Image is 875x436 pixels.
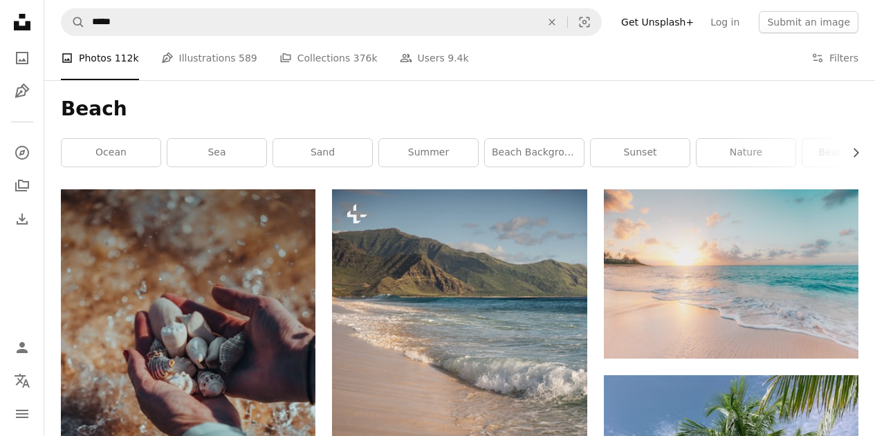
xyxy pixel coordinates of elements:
a: Illustrations 589 [161,36,257,80]
a: Explore [8,139,36,167]
button: Language [8,367,36,395]
a: Photos [8,44,36,72]
img: seashore during golden hour [604,189,858,359]
button: Clear [537,9,567,35]
span: 376k [353,50,378,66]
a: Illustrations [8,77,36,105]
a: sunset [591,139,690,167]
button: Visual search [568,9,601,35]
button: scroll list to the right [843,139,858,167]
a: sea [167,139,266,167]
a: summer [379,139,478,167]
a: ocean [62,139,160,167]
button: Filters [811,36,858,80]
a: Log in [702,11,748,33]
a: Users 9.4k [400,36,469,80]
a: seashore during golden hour [604,267,858,280]
a: Get Unsplash+ [613,11,702,33]
span: 9.4k [448,50,468,66]
a: a beach with waves and mountains in the background [332,373,587,386]
a: Log in / Sign up [8,334,36,361]
a: nature [697,139,795,167]
button: Search Unsplash [62,9,85,35]
h1: Beach [61,97,858,122]
a: Download History [8,205,36,233]
button: Submit an image [759,11,858,33]
a: a person holding a handful of shells in their hand [61,374,315,386]
a: Collections 376k [279,36,378,80]
a: beach background [485,139,584,167]
form: Find visuals sitewide [61,8,602,36]
button: Menu [8,400,36,428]
a: sand [273,139,372,167]
span: 589 [239,50,257,66]
a: Collections [8,172,36,200]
